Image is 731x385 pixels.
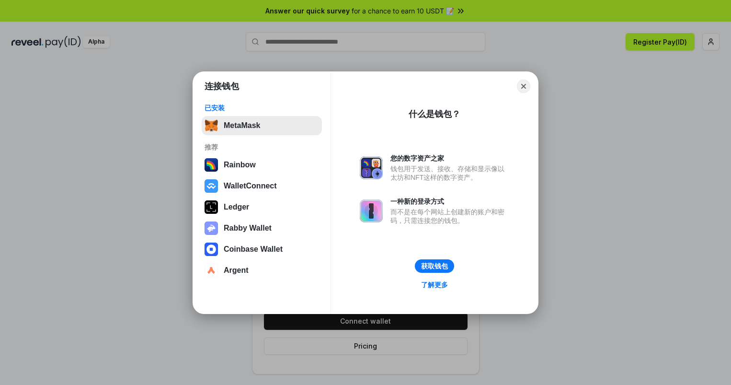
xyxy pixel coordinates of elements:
button: Ledger [202,198,322,217]
button: MetaMask [202,116,322,135]
div: WalletConnect [224,182,277,190]
div: 而不是在每个网站上创建新的账户和密码，只需连接您的钱包。 [390,208,509,225]
button: Argent [202,261,322,280]
img: svg+xml,%3Csvg%20xmlns%3D%22http%3A%2F%2Fwww.w3.org%2F2000%2Fsvg%22%20width%3D%2228%22%20height%3... [205,200,218,214]
div: 一种新的登录方式 [390,197,509,206]
div: 什么是钱包？ [409,108,460,120]
img: svg+xml,%3Csvg%20width%3D%2228%22%20height%3D%2228%22%20viewBox%3D%220%200%2028%2028%22%20fill%3D... [205,264,218,277]
button: Rabby Wallet [202,219,322,238]
div: 钱包用于发送、接收、存储和显示像以太坊和NFT这样的数字资产。 [390,164,509,182]
div: 已安装 [205,104,319,112]
div: Ledger [224,203,249,211]
h1: 连接钱包 [205,81,239,92]
div: Rabby Wallet [224,224,272,233]
img: svg+xml,%3Csvg%20width%3D%22120%22%20height%3D%22120%22%20viewBox%3D%220%200%20120%20120%22%20fil... [205,158,218,172]
a: 了解更多 [415,279,454,291]
img: svg+xml,%3Csvg%20fill%3D%22none%22%20height%3D%2233%22%20viewBox%3D%220%200%2035%2033%22%20width%... [205,119,218,132]
div: 获取钱包 [421,262,448,270]
div: 推荐 [205,143,319,152]
button: Coinbase Wallet [202,240,322,259]
div: 了解更多 [421,280,448,289]
button: Rainbow [202,155,322,175]
button: Close [517,80,530,93]
button: 获取钱包 [415,259,454,273]
div: Argent [224,266,249,275]
div: MetaMask [224,121,260,130]
button: WalletConnect [202,176,322,196]
img: svg+xml,%3Csvg%20width%3D%2228%22%20height%3D%2228%22%20viewBox%3D%220%200%2028%2028%22%20fill%3D... [205,179,218,193]
img: svg+xml,%3Csvg%20xmlns%3D%22http%3A%2F%2Fwww.w3.org%2F2000%2Fsvg%22%20fill%3D%22none%22%20viewBox... [360,199,383,222]
div: 您的数字资产之家 [390,154,509,163]
img: svg+xml,%3Csvg%20width%3D%2228%22%20height%3D%2228%22%20viewBox%3D%220%200%2028%2028%22%20fill%3D... [205,243,218,256]
div: Rainbow [224,161,256,169]
div: Coinbase Wallet [224,245,283,254]
img: svg+xml,%3Csvg%20xmlns%3D%22http%3A%2F%2Fwww.w3.org%2F2000%2Fsvg%22%20fill%3D%22none%22%20viewBox... [205,222,218,235]
img: svg+xml,%3Csvg%20xmlns%3D%22http%3A%2F%2Fwww.w3.org%2F2000%2Fsvg%22%20fill%3D%22none%22%20viewBox... [360,156,383,179]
